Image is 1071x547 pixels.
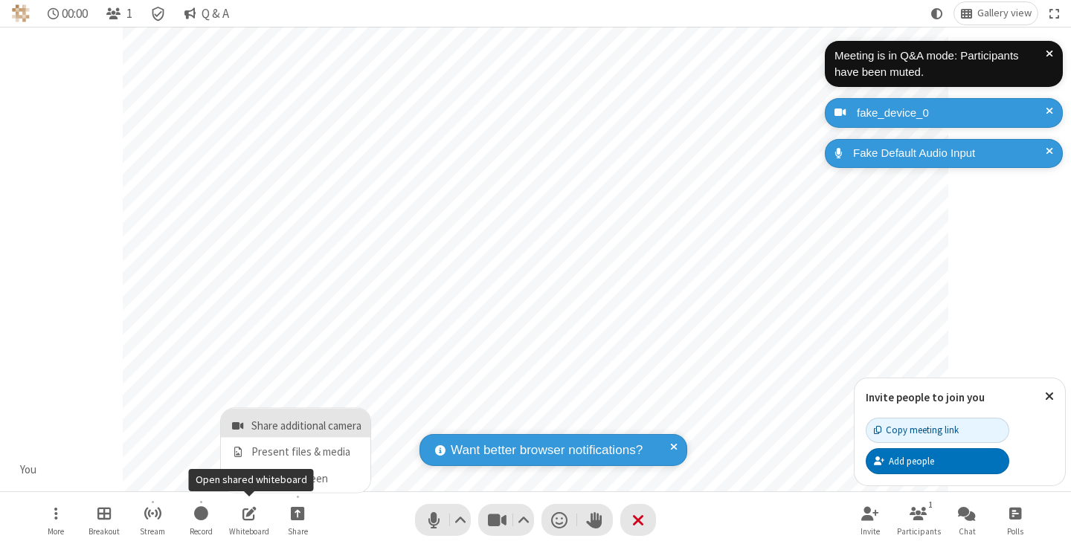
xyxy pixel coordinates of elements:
[275,499,320,541] button: Open menu
[288,527,308,536] span: Share
[514,504,534,536] button: Video setting
[251,472,361,485] span: Share my screen
[202,7,229,21] span: Q & A
[834,48,1046,81] div: Meeting is in Q&A mode: Participants have been muted.
[221,464,370,493] button: Share my screen
[12,4,30,22] img: QA Selenium DO NOT DELETE OR CHANGE
[33,499,78,541] button: Open menu
[451,441,643,460] span: Want better browser notifications?
[42,2,94,25] div: Timer
[130,499,175,541] button: Start streaming
[229,527,269,536] span: Whiteboard
[541,504,577,536] button: Send a reaction
[896,499,941,541] button: Open participant list
[100,2,138,25] button: Open participant list
[221,409,370,438] button: Share additional camera
[577,504,613,536] button: Raise hand
[866,390,985,404] label: Invite people to join you
[62,7,88,21] span: 00:00
[925,2,949,25] button: Using system theme
[415,504,471,536] button: Mute (⌘+Shift+A)
[1007,527,1023,536] span: Polls
[954,2,1038,25] button: Change layout
[178,499,223,541] button: Start recording
[82,499,126,541] button: Manage Breakout Rooms
[945,499,989,541] button: Open chat
[251,420,361,433] span: Share additional camera
[140,527,165,536] span: Stream
[924,498,937,511] div: 1
[959,527,976,536] span: Chat
[89,527,120,536] span: Breakout
[852,105,1052,122] div: fake_device_0
[478,504,534,536] button: Stop video (⌘+Shift+V)
[848,499,892,541] button: Invite participants (⌘+Shift+I)
[866,418,1009,443] button: Copy meeting link
[144,2,173,25] div: Meeting details Encryption enabled
[977,7,1032,19] span: Gallery view
[126,7,132,21] span: 1
[874,423,959,437] div: Copy meeting link
[1043,2,1066,25] button: Fullscreen
[451,504,471,536] button: Audio settings
[897,527,941,536] span: Participants
[190,527,213,536] span: Record
[178,2,235,25] button: Q & A
[227,499,271,541] button: Open shared whiteboard
[221,438,370,464] button: Present files & media
[848,145,1052,162] div: Fake Default Audio Input
[15,462,42,479] div: You
[620,504,656,536] button: End or leave meeting
[251,446,361,459] span: Present files & media
[993,499,1038,541] button: Open poll
[48,527,64,536] span: More
[1034,378,1065,415] button: Close popover
[866,448,1009,473] button: Add people
[861,527,880,536] span: Invite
